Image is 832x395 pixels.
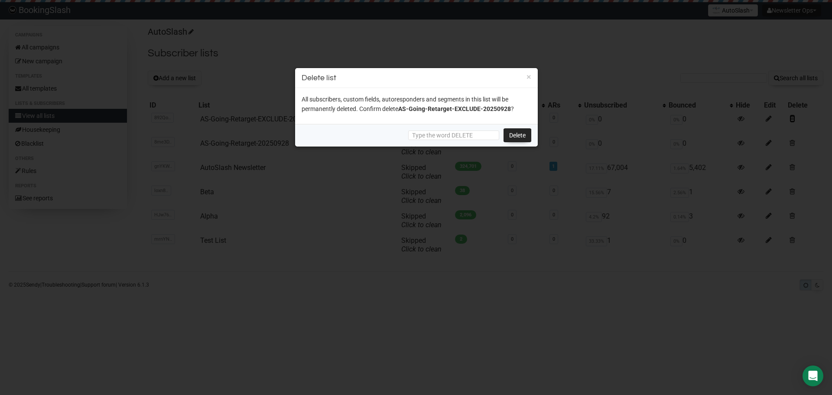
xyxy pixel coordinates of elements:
[504,128,531,142] a: Delete
[408,131,499,140] input: Type the word DELETE
[398,105,511,112] span: AS-Going-Retarget-EXCLUDE-20250928
[526,73,531,81] button: ×
[302,95,531,114] p: All subscribers, custom fields, autoresponders and segments in this list will be permanently dele...
[803,366,823,386] div: Open Intercom Messenger
[302,72,531,84] h3: Delete list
